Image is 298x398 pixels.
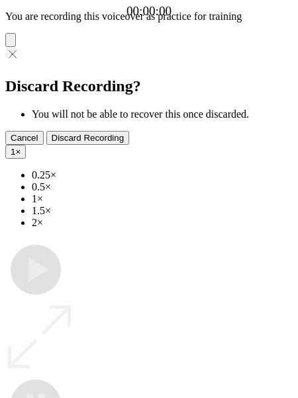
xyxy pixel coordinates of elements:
span: 1 [11,147,15,157]
li: 1.5× [32,205,293,217]
a: 00:00:00 [126,4,172,19]
li: 0.5× [32,181,293,193]
li: 1× [32,193,293,205]
h2: Discard Recording? [5,77,293,95]
button: Cancel [5,131,44,145]
li: 0.25× [32,169,293,181]
button: Discard Recording [46,131,130,145]
button: 1× [5,145,26,159]
li: 2× [32,217,293,229]
li: You will not be able to recover this once discarded. [32,108,293,120]
p: You are recording this voiceover as practice for training [5,11,293,22]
